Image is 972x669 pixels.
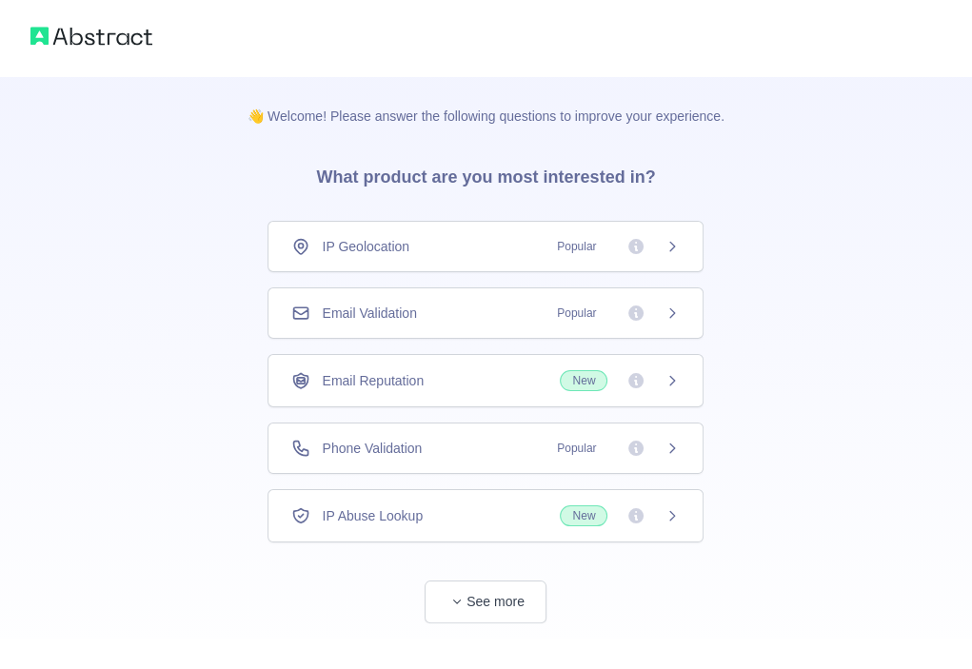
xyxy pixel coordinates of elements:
[322,506,423,525] span: IP Abuse Lookup
[546,439,607,458] span: Popular
[322,237,409,256] span: IP Geolocation
[560,505,607,526] span: New
[322,371,424,390] span: Email Reputation
[322,304,416,323] span: Email Validation
[30,23,152,49] img: Abstract logo
[286,126,685,221] h3: What product are you most interested in?
[217,76,755,126] p: 👋 Welcome! Please answer the following questions to improve your experience.
[546,304,607,323] span: Popular
[322,439,422,458] span: Phone Validation
[425,580,546,623] button: See more
[546,237,607,256] span: Popular
[560,370,607,391] span: New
